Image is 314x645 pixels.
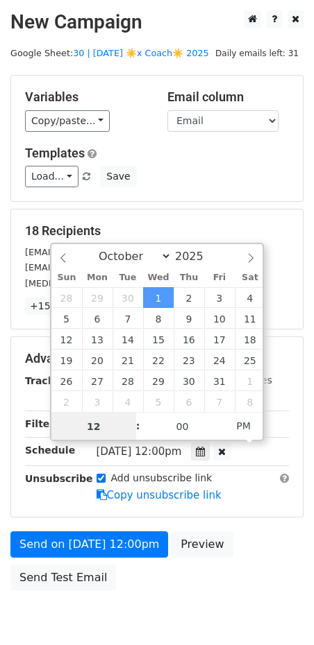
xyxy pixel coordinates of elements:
[235,273,265,282] span: Sat
[25,351,289,366] h5: Advanced
[51,329,82,350] span: October 12, 2025
[204,391,235,412] span: November 7, 2025
[210,48,304,58] a: Daily emails left: 31
[204,370,235,391] span: October 31, 2025
[235,329,265,350] span: October 18, 2025
[25,418,60,429] strong: Filters
[174,370,204,391] span: October 30, 2025
[51,273,82,282] span: Sun
[51,287,82,308] span: September 28, 2025
[10,48,209,58] small: Google Sheet:
[51,391,82,412] span: November 2, 2025
[113,273,143,282] span: Tue
[111,471,213,485] label: Add unsubscribe link
[51,350,82,370] span: October 19, 2025
[73,48,209,58] a: 30 | [DATE] ☀️x Coach☀️ 2025
[113,329,143,350] span: October 14, 2025
[82,350,113,370] span: October 20, 2025
[25,166,78,187] a: Load...
[113,391,143,412] span: November 4, 2025
[235,350,265,370] span: October 25, 2025
[143,391,174,412] span: November 5, 2025
[10,531,168,558] a: Send on [DATE] 12:00pm
[143,350,174,370] span: October 22, 2025
[204,350,235,370] span: October 24, 2025
[82,329,113,350] span: October 13, 2025
[51,413,136,440] input: Hour
[172,250,222,263] input: Year
[217,373,272,388] label: UTM Codes
[82,273,113,282] span: Mon
[10,10,304,34] h2: New Campaign
[174,308,204,329] span: October 9, 2025
[113,370,143,391] span: October 28, 2025
[25,445,75,456] strong: Schedule
[204,273,235,282] span: Fri
[25,278,254,289] small: [MEDICAL_DATA][EMAIL_ADDRESS][DOMAIN_NAME]
[204,287,235,308] span: October 3, 2025
[25,262,180,273] small: [EMAIL_ADDRESS][DOMAIN_NAME]
[143,329,174,350] span: October 15, 2025
[25,247,180,257] small: [EMAIL_ADDRESS][DOMAIN_NAME]
[174,391,204,412] span: November 6, 2025
[113,287,143,308] span: September 30, 2025
[100,166,136,187] button: Save
[25,473,93,484] strong: Unsubscribe
[25,375,72,386] strong: Tracking
[235,308,265,329] span: October 11, 2025
[235,391,265,412] span: November 8, 2025
[143,370,174,391] span: October 29, 2025
[143,287,174,308] span: October 1, 2025
[204,329,235,350] span: October 17, 2025
[82,308,113,329] span: October 6, 2025
[113,350,143,370] span: October 21, 2025
[51,308,82,329] span: October 5, 2025
[51,370,82,391] span: October 26, 2025
[82,287,113,308] span: September 29, 2025
[143,308,174,329] span: October 8, 2025
[25,110,110,132] a: Copy/paste...
[97,489,222,501] a: Copy unsubscribe link
[140,413,225,440] input: Minute
[82,370,113,391] span: October 27, 2025
[174,329,204,350] span: October 16, 2025
[82,391,113,412] span: November 3, 2025
[136,412,140,440] span: :
[25,298,83,315] a: +15 more
[167,89,289,105] h5: Email column
[224,412,263,440] span: Click to toggle
[25,89,147,105] h5: Variables
[25,223,289,239] h5: 18 Recipients
[174,273,204,282] span: Thu
[204,308,235,329] span: October 10, 2025
[235,370,265,391] span: November 1, 2025
[174,350,204,370] span: October 23, 2025
[143,273,174,282] span: Wed
[210,46,304,61] span: Daily emails left: 31
[97,445,182,458] span: [DATE] 12:00pm
[245,578,314,645] iframe: Chat Widget
[113,308,143,329] span: October 7, 2025
[235,287,265,308] span: October 4, 2025
[10,565,116,591] a: Send Test Email
[174,287,204,308] span: October 2, 2025
[172,531,233,558] a: Preview
[25,146,85,160] a: Templates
